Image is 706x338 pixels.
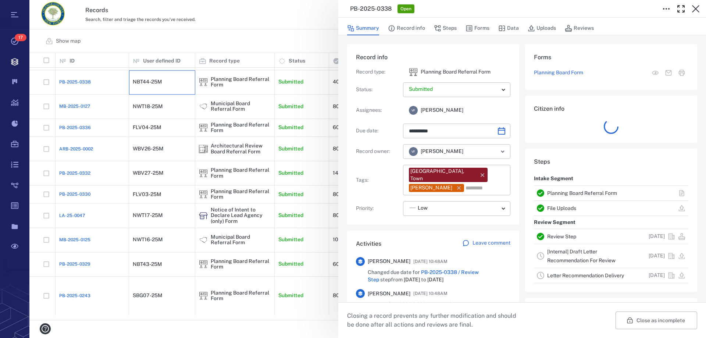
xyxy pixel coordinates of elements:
h6: Activities [356,239,381,248]
button: Forms [466,21,489,35]
p: [DATE] [649,233,665,240]
h6: Citizen info [534,104,688,113]
div: V F [409,147,418,156]
span: [PERSON_NAME] [421,107,463,114]
p: Tags : [356,177,400,184]
div: Record infoRecord type:icon Planning Board Referral FormPlanning Board Referral FormStatus:Assign... [347,44,519,231]
div: V F [409,106,418,115]
button: View form in the step [649,66,662,79]
a: PB-2025-0338 / Review Step [368,269,479,282]
h6: Record info [356,53,510,62]
button: Mail form [662,66,675,79]
span: Open [399,6,413,12]
h6: Steps [534,157,688,166]
h3: PB-2025-0338 [350,4,392,13]
button: Reviews [565,21,594,35]
div: Citizen info [525,96,697,149]
button: Print form [675,66,688,79]
p: Due date : [356,127,400,135]
button: Open [498,146,508,157]
span: Changed due date for step from to [368,269,510,283]
a: Letter Recommendation Delivery [547,273,624,278]
button: Toggle to Edit Boxes [659,1,674,16]
p: Intake Segment [534,172,573,185]
span: [DATE] [427,277,443,282]
span: 17 [15,34,26,41]
span: Low [418,204,428,212]
a: Planning Board Referral Form [547,190,617,196]
img: icon Planning Board Referral Form [409,68,418,77]
p: Planning Board Referral Form [421,68,491,76]
a: File Uploads [547,205,576,211]
span: [DATE] [404,277,420,282]
button: Close [688,1,703,16]
p: Record owner : [356,148,400,155]
span: [PERSON_NAME] [421,148,463,155]
a: Planning Board Form [534,69,583,77]
div: StepsIntake SegmentPlanning Board Referral FormFile UploadsReview SegmentReview Step[DATE][Intern... [525,149,697,298]
span: Assigned step to [368,301,477,308]
div: FormsPlanning Board FormView form in the stepMail formPrint form [525,44,697,96]
button: Record info [388,21,425,35]
span: [PERSON_NAME] [368,290,410,298]
span: [DATE] 10:48AM [413,257,448,266]
div: [PERSON_NAME] [410,184,452,192]
button: Data [498,21,519,35]
p: [DATE] [649,272,665,279]
p: Review Segment [534,216,575,229]
p: Status : [356,86,400,93]
div: [GEOGRAPHIC_DATA], Town [410,168,476,182]
a: Review Step [547,234,576,239]
a: PB-2025-0338 / Review Step [390,301,460,307]
button: Choose date, selected date is Oct 11, 2025 [494,124,509,138]
button: Steps [434,21,457,35]
p: Leave comment [473,239,510,247]
div: Planning Board Referral Form [409,68,418,77]
button: Uploads [528,21,556,35]
span: [PERSON_NAME] [368,258,410,265]
button: Toggle Fullscreen [674,1,688,16]
button: Close as incomplete [616,312,697,329]
p: Closing a record prevents any further modification and should be done after all actions and revie... [347,312,522,329]
p: Priority : [356,205,400,212]
span: Help [17,5,32,12]
p: Assignees : [356,107,400,114]
p: [DATE] [649,252,665,260]
p: Submitted [409,86,499,93]
a: [Internal] Draft Letter Recommendation For Review [547,249,616,263]
span: [DATE] 10:48AM [413,289,448,298]
p: Record type : [356,68,400,76]
h6: Forms [534,53,688,62]
a: Leave comment [462,239,510,248]
button: Summary [347,21,379,35]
